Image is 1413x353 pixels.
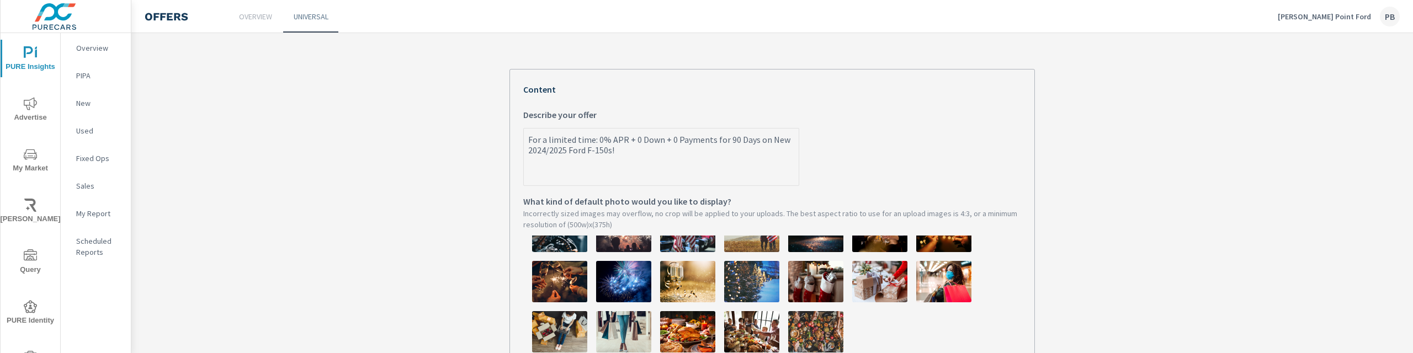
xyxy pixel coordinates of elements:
[145,10,188,23] h4: Offers
[523,195,731,208] span: What kind of default photo would you like to display?
[76,70,122,81] p: PIPA
[532,311,587,352] img: description
[523,208,1021,230] p: Incorrectly sized images may overflow, no crop will be applied to your uploads. The best aspect r...
[76,153,122,164] p: Fixed Ops
[61,40,131,56] div: Overview
[76,208,122,219] p: My Report
[61,150,131,167] div: Fixed Ops
[294,11,328,22] p: Universal
[1380,7,1400,26] div: PB
[524,130,799,185] textarea: Describe your offer
[4,300,57,327] span: PURE Identity
[660,261,715,302] img: description
[916,261,971,302] img: description
[596,261,651,302] img: description
[788,261,843,302] img: description
[532,261,587,302] img: description
[76,125,122,136] p: Used
[61,122,131,139] div: Used
[523,108,597,121] span: Describe your offer
[724,311,779,352] img: description
[4,97,57,124] span: Advertise
[61,67,131,84] div: PIPA
[4,249,57,276] span: Query
[660,311,715,352] img: description
[239,11,272,22] p: Overview
[76,98,122,109] p: New
[852,261,907,302] img: description
[4,46,57,73] span: PURE Insights
[76,236,122,258] p: Scheduled Reports
[76,180,122,191] p: Sales
[788,311,843,352] img: description
[4,148,57,175] span: My Market
[1278,12,1371,22] p: [PERSON_NAME] Point Ford
[61,205,131,222] div: My Report
[76,42,122,54] p: Overview
[61,95,131,111] div: New
[4,199,57,226] span: [PERSON_NAME]
[596,311,651,352] img: description
[61,178,131,194] div: Sales
[724,261,779,302] img: description
[523,83,1021,96] p: Content
[61,233,131,260] div: Scheduled Reports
